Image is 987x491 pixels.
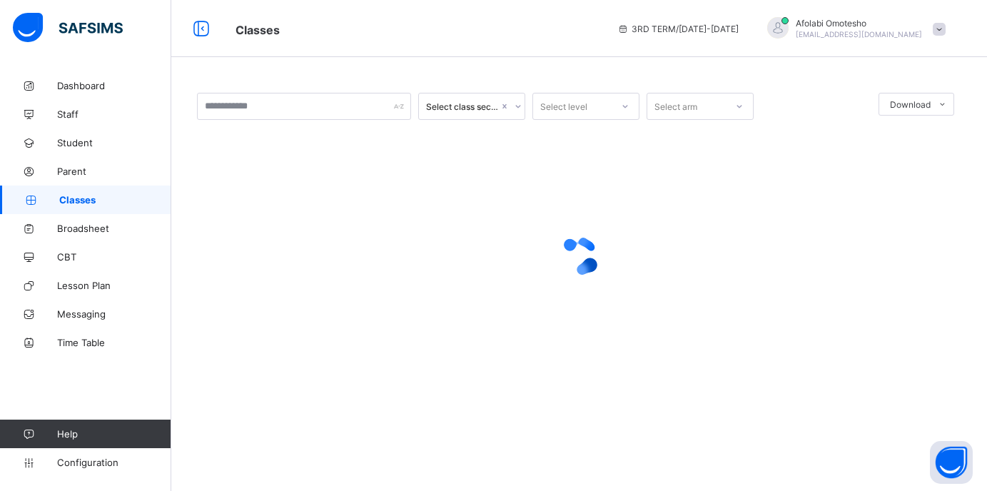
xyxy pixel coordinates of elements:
[890,99,931,110] span: Download
[796,18,922,29] span: Afolabi Omotesho
[930,441,973,484] button: Open asap
[13,13,123,43] img: safsims
[796,30,922,39] span: [EMAIL_ADDRESS][DOMAIN_NAME]
[426,101,499,112] div: Select class section
[57,337,171,348] span: Time Table
[57,280,171,291] span: Lesson Plan
[57,166,171,177] span: Parent
[57,80,171,91] span: Dashboard
[236,23,280,37] span: Classes
[57,308,171,320] span: Messaging
[57,428,171,440] span: Help
[540,93,587,120] div: Select level
[753,17,953,41] div: AfolabiOmotesho
[654,93,697,120] div: Select arm
[617,24,739,34] span: session/term information
[59,194,171,206] span: Classes
[57,457,171,468] span: Configuration
[57,108,171,120] span: Staff
[57,251,171,263] span: CBT
[57,137,171,148] span: Student
[57,223,171,234] span: Broadsheet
